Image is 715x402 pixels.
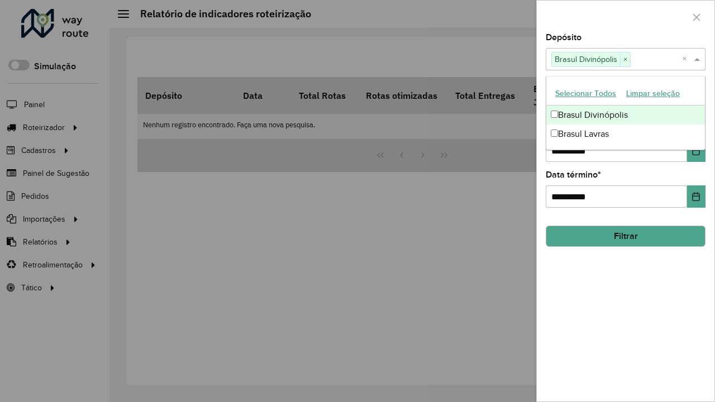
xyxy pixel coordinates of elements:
[546,125,705,143] div: Brasul Lavras
[687,140,706,162] button: Choose Date
[546,106,705,125] div: Brasul Divinópolis
[546,76,706,150] ng-dropdown-panel: Options list
[552,52,620,66] span: Brasul Divinópolis
[546,31,581,44] label: Depósito
[621,85,685,102] button: Limpar seleção
[682,52,692,66] span: Clear all
[620,53,630,66] span: ×
[546,168,601,181] label: Data término
[687,185,706,208] button: Choose Date
[550,85,621,102] button: Selecionar Todos
[546,226,706,247] button: Filtrar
